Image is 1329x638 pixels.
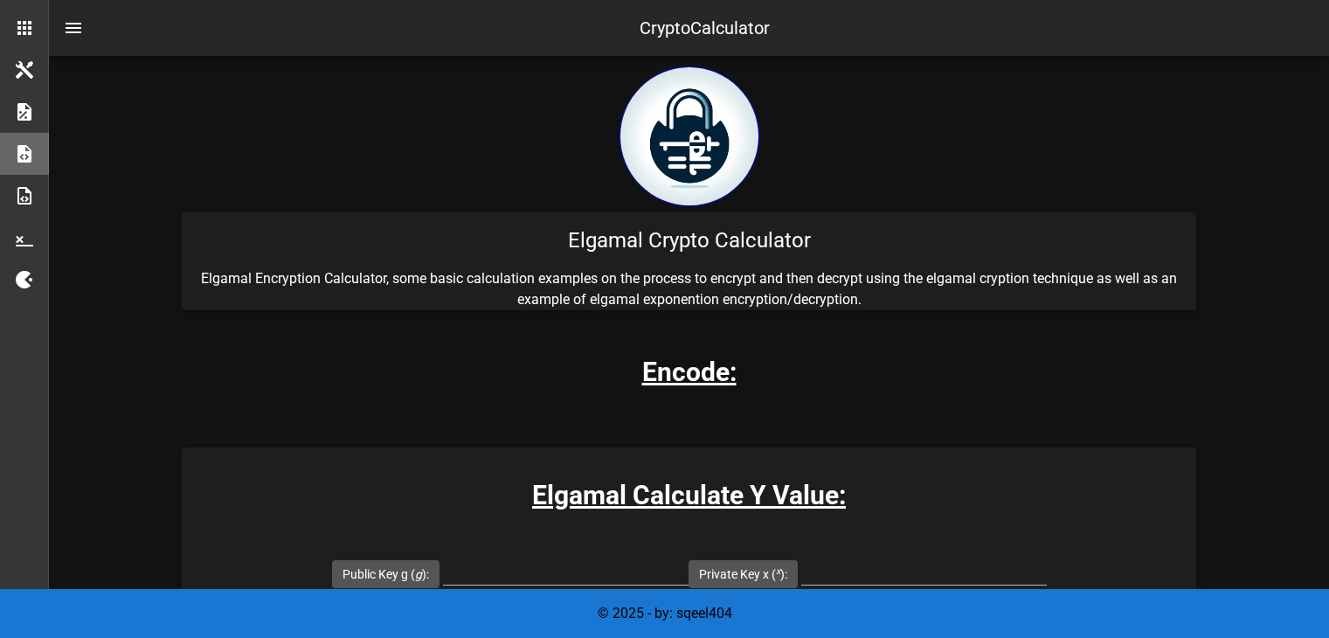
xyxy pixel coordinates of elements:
h3: Encode: [642,352,737,392]
div: CryptoCalculator [640,15,770,41]
label: Private Key x ( ): [699,565,787,583]
h3: Elgamal Calculate Y Value: [182,475,1196,515]
img: encryption logo [620,66,759,206]
i: g [415,567,422,581]
span: © 2025 - by: sqeel404 [598,605,732,621]
p: Elgamal Encryption Calculator, some basic calculation examples on the process to encrypt and then... [182,268,1196,310]
div: Elgamal Crypto Calculator [182,212,1196,268]
a: home [620,193,759,210]
label: Public Key g ( ): [343,565,429,583]
button: nav-menu-toggle [52,7,94,49]
sup: x [776,565,780,577]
